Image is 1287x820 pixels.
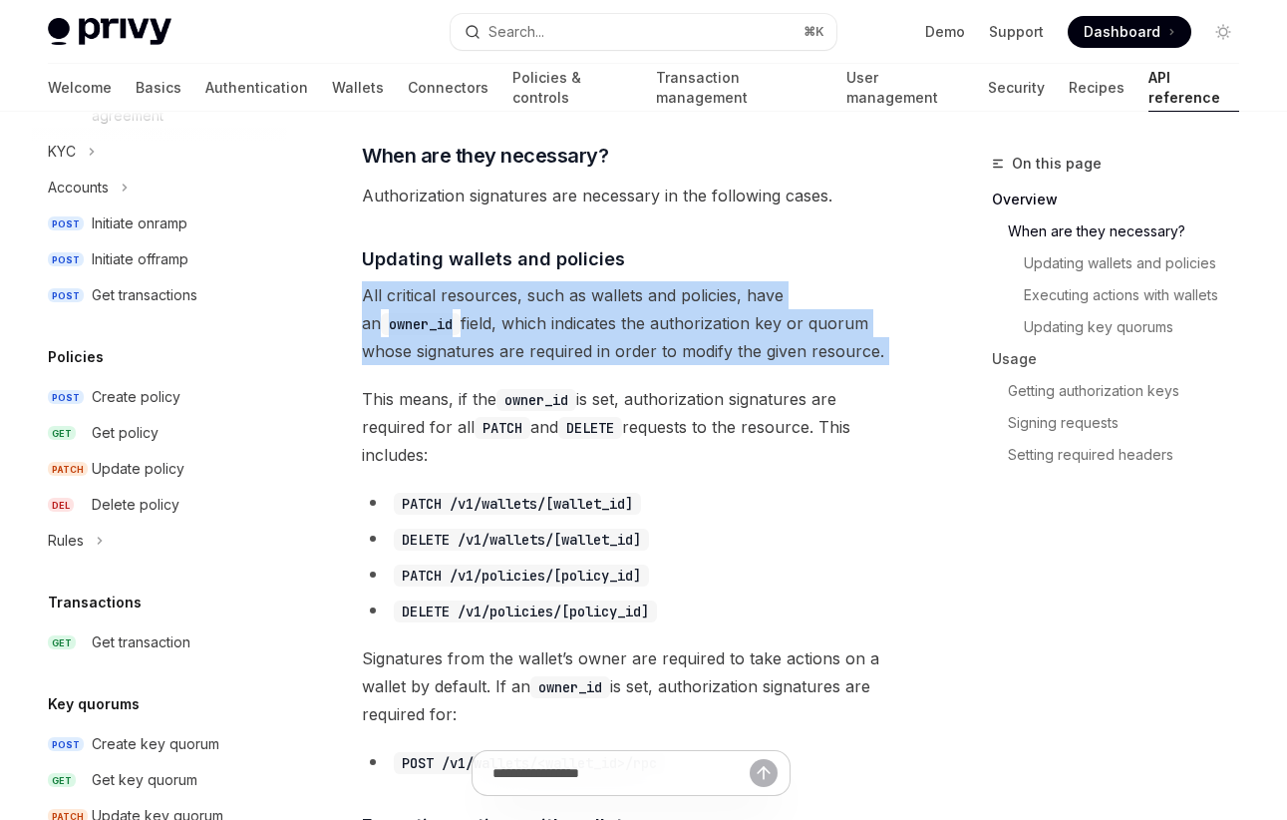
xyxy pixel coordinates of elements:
span: All critical resources, such as wallets and policies, have an field, which indicates the authoriz... [362,281,900,365]
a: Overview [992,184,1255,215]
h5: Transactions [48,591,142,615]
h5: Policies [48,345,104,369]
div: Delete policy [92,493,179,517]
span: When are they necessary? [362,142,608,170]
div: Create policy [92,385,180,409]
div: Rules [48,529,84,553]
a: Updating wallets and policies [1024,247,1255,279]
span: Authorization signatures are necessary in the following cases. [362,182,900,209]
a: Setting required headers [1008,439,1255,471]
button: Toggle dark mode [1207,16,1239,48]
div: Get policy [92,421,159,445]
a: User management [846,64,964,112]
code: owner_id [530,676,610,698]
a: POSTCreate key quorum [32,726,287,762]
span: DEL [48,498,74,513]
a: POSTGet transactions [32,277,287,313]
span: POST [48,390,84,405]
button: Search...⌘K [451,14,837,50]
code: owner_id [381,313,461,335]
div: Create key quorum [92,732,219,756]
a: Getting authorization keys [1008,375,1255,407]
span: ⌘ K [804,24,824,40]
div: Initiate onramp [92,211,187,235]
a: Demo [925,22,965,42]
a: PATCHUpdate policy [32,451,287,487]
a: Authentication [205,64,308,112]
a: Policies & controls [512,64,632,112]
a: GETGet transaction [32,624,287,660]
div: Update policy [92,457,184,481]
a: Recipes [1069,64,1125,112]
div: Get key quorum [92,768,197,792]
a: Transaction management [656,64,822,112]
code: DELETE [558,417,622,439]
span: GET [48,426,76,441]
button: Send message [750,759,778,787]
a: Support [989,22,1044,42]
div: Accounts [48,176,109,200]
a: POSTInitiate onramp [32,205,287,241]
a: DELDelete policy [32,487,287,523]
span: On this page [1012,152,1102,176]
code: PATCH /v1/wallets/[wallet_id] [394,493,641,515]
a: Updating key quorums [1024,311,1255,343]
a: Signing requests [1008,407,1255,439]
a: GETGet policy [32,415,287,451]
div: Initiate offramp [92,247,188,271]
span: This means, if the is set, authorization signatures are required for all and requests to the reso... [362,385,900,469]
div: Get transaction [92,630,190,654]
a: Basics [136,64,181,112]
code: owner_id [496,389,576,411]
a: When are they necessary? [1008,215,1255,247]
code: DELETE /v1/policies/[policy_id] [394,601,657,622]
div: Get transactions [92,283,197,307]
span: Signatures from the wallet’s owner are required to take actions on a wallet by default. If an is ... [362,644,900,728]
code: PATCH /v1/policies/[policy_id] [394,565,649,587]
code: PATCH [475,417,530,439]
img: light logo [48,18,171,46]
h5: Key quorums [48,692,140,716]
a: POSTInitiate offramp [32,241,287,277]
a: Wallets [332,64,384,112]
div: KYC [48,140,76,164]
a: POSTCreate policy [32,379,287,415]
span: POST [48,288,84,303]
div: Search... [488,20,544,44]
a: API reference [1148,64,1239,112]
a: GETGet key quorum [32,762,287,798]
a: Connectors [408,64,488,112]
code: DELETE /v1/wallets/[wallet_id] [394,529,649,551]
span: POST [48,252,84,267]
a: Executing actions with wallets [1024,279,1255,311]
a: Dashboard [1068,16,1191,48]
span: Updating wallets and policies [362,245,625,272]
span: PATCH [48,462,88,477]
a: Welcome [48,64,112,112]
span: GET [48,773,76,788]
span: Dashboard [1084,22,1160,42]
span: GET [48,635,76,650]
span: POST [48,737,84,752]
a: Usage [992,343,1255,375]
span: POST [48,216,84,231]
a: Security [988,64,1045,112]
